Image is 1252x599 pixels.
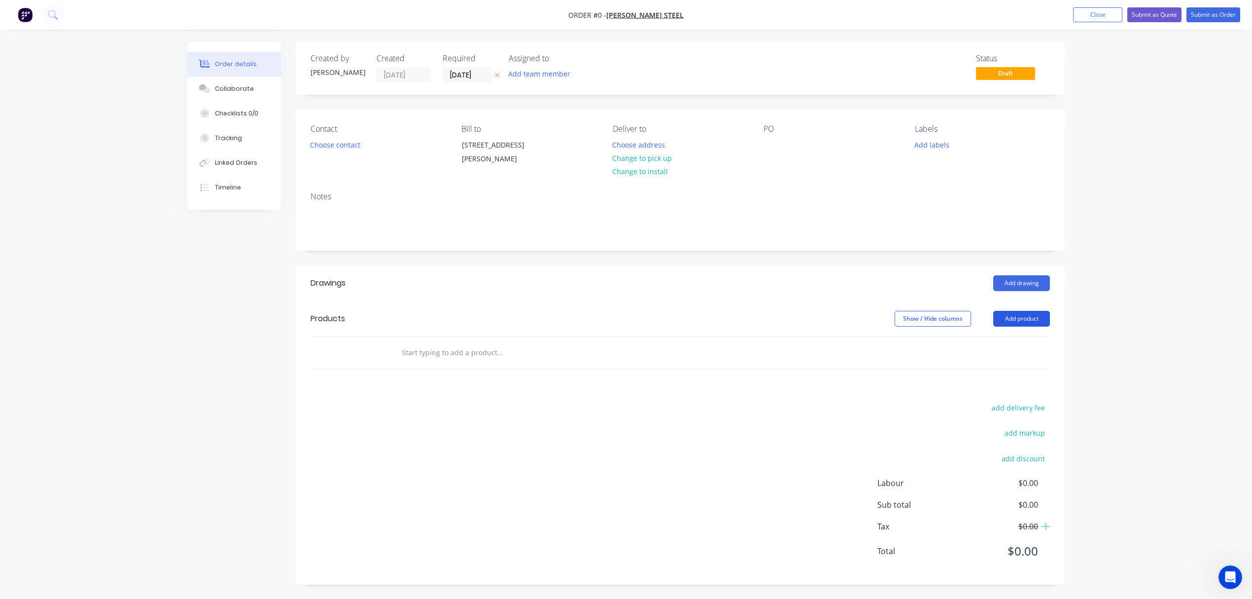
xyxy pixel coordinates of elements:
[965,521,1038,532] span: $0.00
[607,138,670,151] button: Choose address
[187,150,281,175] button: Linked Orders
[993,311,1050,327] button: Add product
[613,124,748,134] div: Deliver to
[509,54,607,63] div: Assigned to
[215,183,241,192] div: Timeline
[311,124,446,134] div: Contact
[187,101,281,126] button: Checklists 0/0
[215,60,257,69] div: Order details
[215,84,254,93] div: Collaborate
[607,165,673,178] button: Change to install
[215,109,258,118] div: Checklists 0/0
[462,138,544,166] div: [STREET_ADDRESS][PERSON_NAME]
[909,138,954,151] button: Add labels
[986,401,1050,414] button: add delivery fee
[311,192,1050,201] div: Notes
[568,10,606,20] span: Order #0 -
[305,138,366,151] button: Choose contact
[965,477,1038,489] span: $0.00
[915,124,1050,134] div: Labels
[377,54,431,63] div: Created
[461,124,596,134] div: Bill to
[187,126,281,150] button: Tracking
[443,54,497,63] div: Required
[965,542,1038,560] span: $0.00
[1186,7,1240,22] button: Submit as Order
[311,277,346,289] div: Drawings
[999,426,1050,440] button: add markup
[187,52,281,76] button: Order details
[877,499,965,511] span: Sub total
[215,158,257,167] div: Linked Orders
[401,343,598,363] input: Start typing to add a product...
[976,67,1035,79] span: Draft
[1127,7,1182,22] button: Submit as Quote
[996,451,1050,465] button: add discount
[311,67,365,77] div: [PERSON_NAME]
[877,477,965,489] span: Labour
[503,67,576,80] button: Add team member
[1218,565,1242,589] iframe: Intercom live chat
[215,134,242,143] div: Tracking
[895,311,971,327] button: Show / Hide columns
[764,124,899,134] div: PO
[965,499,1038,511] span: $0.00
[311,54,365,63] div: Created by
[607,151,677,165] button: Change to pick up
[877,521,965,532] span: Tax
[606,10,684,20] a: [PERSON_NAME] Steel
[877,545,965,557] span: Total
[453,138,552,169] div: [STREET_ADDRESS][PERSON_NAME]
[976,54,1050,63] div: Status
[18,7,33,22] img: Factory
[993,275,1050,291] button: Add drawing
[187,76,281,101] button: Collaborate
[509,67,576,80] button: Add team member
[311,313,345,325] div: Products
[187,175,281,200] button: Timeline
[1073,7,1122,22] button: Close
